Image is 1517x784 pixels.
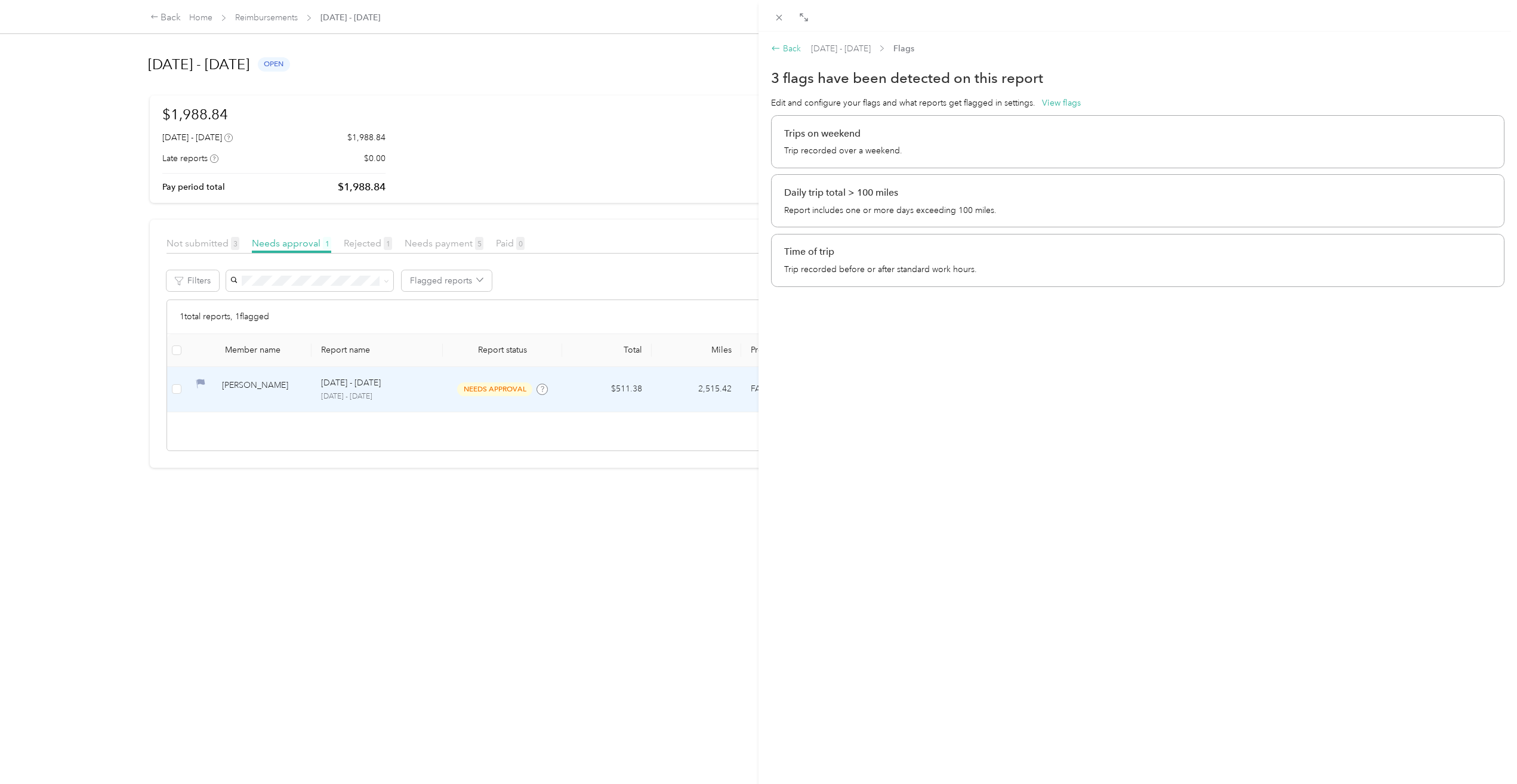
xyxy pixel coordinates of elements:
p: Edit and configure your flags and what reports get flagged in settings. [771,97,1035,109]
p: Trips on weekend [784,126,1491,141]
p: Daily trip total > 100 miles [784,186,1491,200]
p: Trip recorded over a weekend. [784,144,1491,157]
span: Flags [893,42,914,55]
p: Report includes one or more days exceeding 100 miles. [784,204,1491,217]
p: Trip recorded before or after standard work hours. [784,263,1491,276]
button: View flags [1042,97,1081,109]
p: Time of trip [784,245,1491,259]
span: [DATE] - [DATE] [811,42,871,55]
h1: 3 flags have been detected on this report [771,72,1504,84]
div: Back [771,42,801,55]
iframe: Everlance-gr Chat Button Frame [1450,717,1517,784]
